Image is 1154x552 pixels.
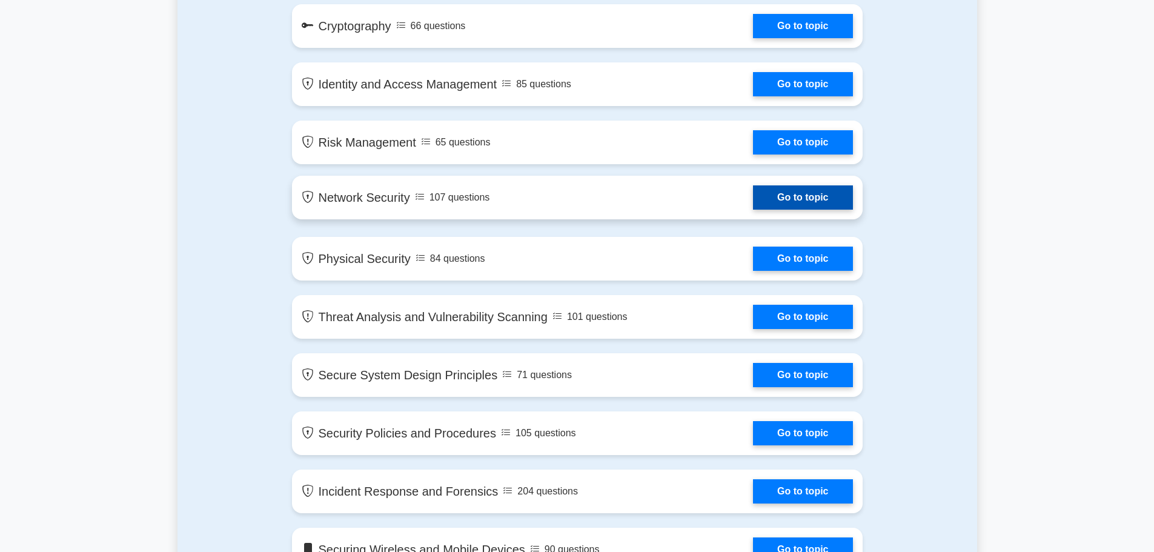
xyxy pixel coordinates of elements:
a: Go to topic [753,305,852,329]
a: Go to topic [753,14,852,38]
a: Go to topic [753,363,852,387]
a: Go to topic [753,185,852,210]
a: Go to topic [753,421,852,445]
a: Go to topic [753,479,852,504]
a: Go to topic [753,130,852,155]
a: Go to topic [753,72,852,96]
a: Go to topic [753,247,852,271]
